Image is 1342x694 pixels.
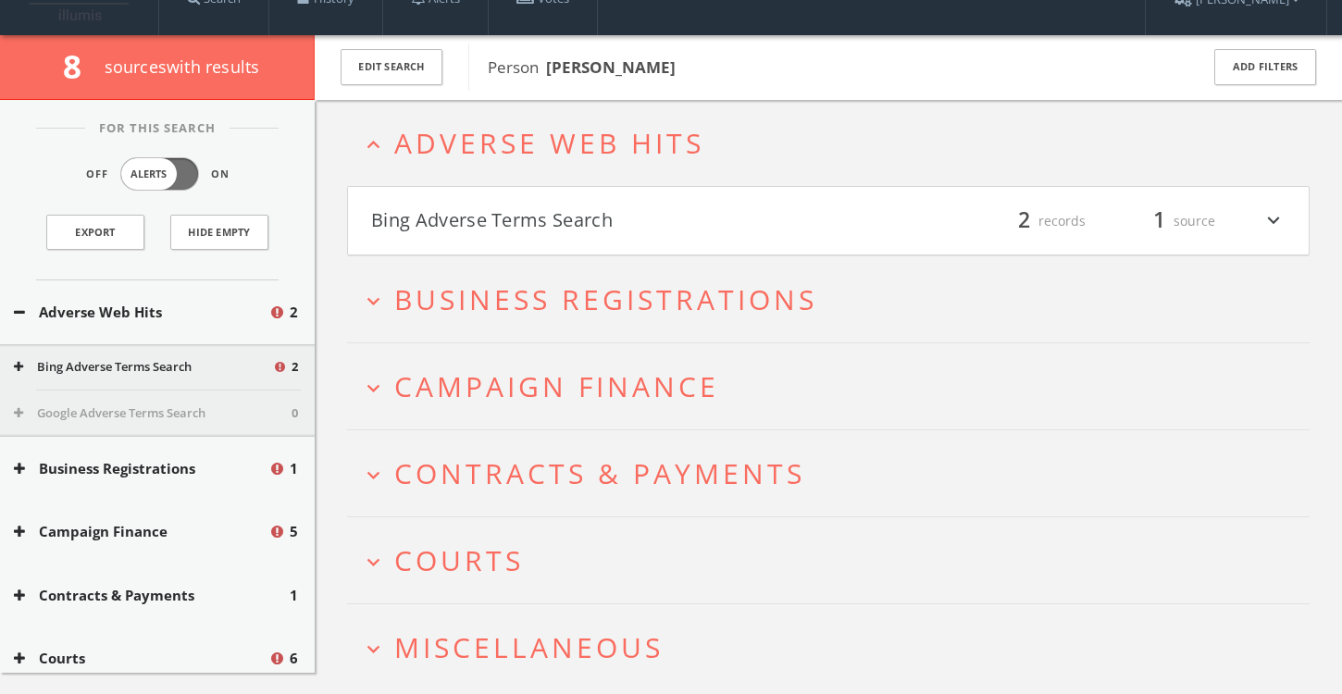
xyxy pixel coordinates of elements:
[361,463,386,488] i: expand_more
[546,56,676,78] b: [PERSON_NAME]
[290,302,298,323] span: 2
[211,167,230,182] span: On
[1214,49,1316,85] button: Add Filters
[290,458,298,479] span: 1
[361,550,386,575] i: expand_more
[1104,205,1215,237] div: source
[341,49,442,85] button: Edit Search
[14,585,290,606] button: Contracts & Payments
[361,376,386,401] i: expand_more
[361,545,1310,576] button: expand_moreCourts
[394,367,719,405] span: Campaign Finance
[46,215,144,250] a: Export
[371,205,828,237] button: Bing Adverse Terms Search
[14,521,268,542] button: Campaign Finance
[290,521,298,542] span: 5
[394,280,817,318] span: Business Registrations
[361,289,386,314] i: expand_more
[63,44,97,88] span: 8
[292,358,298,377] span: 2
[14,458,268,479] button: Business Registrations
[1010,204,1038,237] span: 2
[290,648,298,669] span: 6
[394,454,805,492] span: Contracts & Payments
[290,585,298,606] span: 1
[14,648,268,669] button: Courts
[361,284,1310,315] button: expand_moreBusiness Registrations
[170,215,268,250] button: Hide Empty
[361,132,386,157] i: expand_less
[1261,205,1286,237] i: expand_more
[361,637,386,662] i: expand_more
[14,404,292,423] button: Google Adverse Terms Search
[292,404,298,423] span: 0
[361,458,1310,489] button: expand_moreContracts & Payments
[1145,204,1174,237] span: 1
[975,205,1086,237] div: records
[14,302,268,323] button: Adverse Web Hits
[86,167,108,182] span: Off
[361,128,1310,158] button: expand_lessAdverse Web Hits
[394,124,704,162] span: Adverse Web Hits
[105,56,260,78] span: source s with results
[394,628,664,666] span: Miscellaneous
[394,541,524,579] span: Courts
[85,119,230,138] span: For This Search
[361,371,1310,402] button: expand_moreCampaign Finance
[488,56,676,78] span: Person
[14,358,272,377] button: Bing Adverse Terms Search
[361,632,1310,663] button: expand_moreMiscellaneous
